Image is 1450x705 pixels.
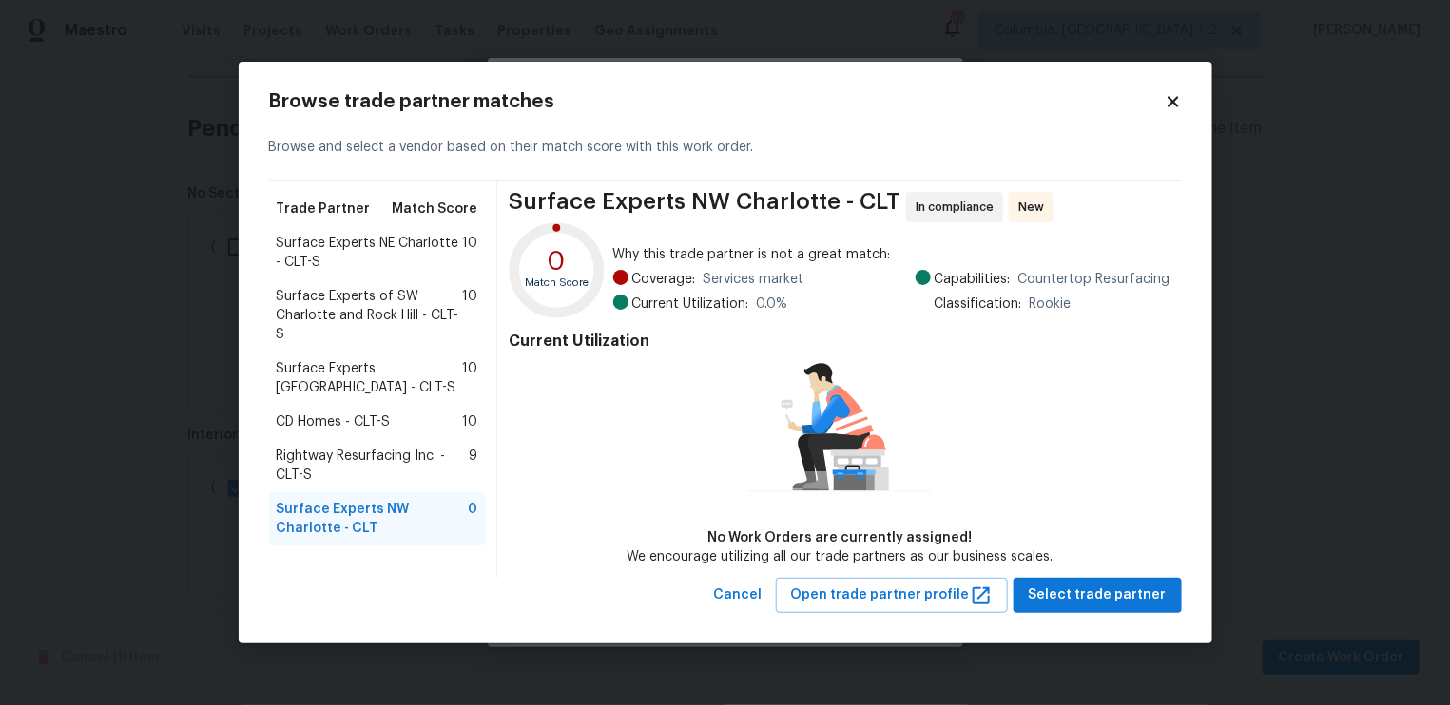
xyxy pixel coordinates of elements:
[277,500,469,538] span: Surface Experts NW Charlotte - CLT
[469,447,477,485] span: 9
[462,412,477,431] span: 10
[1029,583,1167,607] span: Select trade partner
[627,528,1053,547] div: No Work Orders are currently assigned!
[277,200,371,219] span: Trade Partner
[509,332,1170,351] h4: Current Utilization
[277,287,463,344] span: Surface Experts of SW Charlotte and Rock Hill - CLT-S
[776,578,1008,613] button: Open trade partner profile
[916,198,1001,217] span: In compliance
[277,234,463,272] span: Surface Experts NE Charlotte - CLT-S
[277,447,470,485] span: Rightway Resurfacing Inc. - CLT-S
[1018,198,1052,217] span: New
[935,270,1011,289] span: Capabilities:
[548,249,567,276] text: 0
[462,359,477,397] span: 10
[627,547,1053,566] div: We encourage utilizing all our trade partners as our business scales.
[392,200,477,219] span: Match Score
[757,295,788,314] span: 0.0 %
[632,270,696,289] span: Coverage:
[468,500,477,538] span: 0
[1018,270,1170,289] span: Countertop Resurfacing
[526,278,590,289] text: Match Score
[714,583,763,607] span: Cancel
[1030,295,1072,314] span: Rookie
[269,92,1165,111] h2: Browse trade partner matches
[704,270,804,289] span: Services market
[277,359,463,397] span: Surface Experts [GEOGRAPHIC_DATA] - CLT-S
[269,115,1182,181] div: Browse and select a vendor based on their match score with this work order.
[706,578,770,613] button: Cancel
[277,412,391,431] span: CD Homes - CLT-S
[935,295,1022,314] span: Classification:
[632,295,749,314] span: Current Utilization:
[791,583,993,607] span: Open trade partner profile
[1014,578,1182,613] button: Select trade partner
[613,245,1170,264] span: Why this trade partner is not a great match:
[462,234,477,272] span: 10
[462,287,477,344] span: 10
[509,192,900,222] span: Surface Experts NW Charlotte - CLT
